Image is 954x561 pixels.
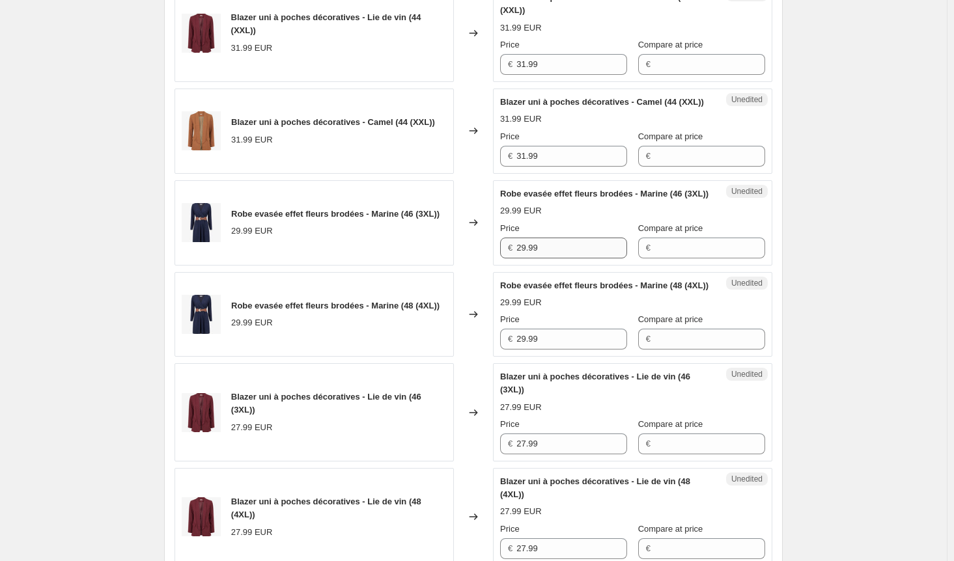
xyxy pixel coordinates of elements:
[508,334,512,344] span: €
[638,40,703,49] span: Compare at price
[500,223,520,233] span: Price
[638,223,703,233] span: Compare at price
[638,419,703,429] span: Compare at price
[731,474,763,484] span: Unedited
[231,117,435,127] span: Blazer uni à poches décoratives - Camel (44 (XXL))
[508,543,512,553] span: €
[508,243,512,253] span: €
[646,151,651,161] span: €
[731,369,763,379] span: Unedited
[231,225,273,238] div: 29.99 EUR
[646,543,651,553] span: €
[500,40,520,49] span: Price
[731,278,763,288] span: Unedited
[231,421,273,434] div: 27.99 EUR
[500,524,520,534] span: Price
[638,314,703,324] span: Compare at price
[500,97,704,107] span: Blazer uni à poches décoratives - Camel (44 (XXL))
[500,505,542,518] div: 27.99 EUR
[500,401,542,414] div: 27.99 EUR
[500,476,690,499] span: Blazer uni à poches décoratives - Lie de vin (48 (4XL))
[731,186,763,197] span: Unedited
[500,296,542,309] div: 29.99 EUR
[500,280,708,290] span: Robe evasée effet fleurs brodées - Marine (48 (4XL))
[646,334,651,344] span: €
[638,524,703,534] span: Compare at price
[231,392,421,415] span: Blazer uni à poches décoratives - Lie de vin (46 (3XL))
[231,12,421,35] span: Blazer uni à poches décoratives - Lie de vin (44 (XXL))
[638,131,703,141] span: Compare at price
[500,419,520,429] span: Price
[231,301,440,310] span: Robe evasée effet fleurs brodées - Marine (48 (4XL))
[182,14,221,53] img: JOA-4722-1_80x.jpg
[731,94,763,105] span: Unedited
[500,314,520,324] span: Price
[500,113,542,126] div: 31.99 EUR
[231,316,273,329] div: 29.99 EUR
[500,21,542,34] div: 31.99 EUR
[508,439,512,448] span: €
[231,497,421,519] span: Blazer uni à poches décoratives - Lie de vin (48 (4XL))
[646,59,651,69] span: €
[231,133,273,146] div: 31.99 EUR
[231,42,273,55] div: 31.99 EUR
[231,526,273,539] div: 27.99 EUR
[646,439,651,448] span: €
[182,497,221,536] img: JOA-4722-1_80x.jpg
[500,189,708,198] span: Robe evasée effet fleurs brodées - Marine (46 (3XL))
[646,243,651,253] span: €
[500,372,690,394] span: Blazer uni à poches décoratives - Lie de vin (46 (3XL))
[182,203,221,242] img: JOA-4441-1_80x.jpg
[508,151,512,161] span: €
[500,131,520,141] span: Price
[231,209,440,219] span: Robe evasée effet fleurs brodées - Marine (46 (3XL))
[500,204,542,217] div: 29.99 EUR
[182,295,221,334] img: JOA-4441-1_80x.jpg
[182,393,221,432] img: JOA-4722-1_80x.jpg
[508,59,512,69] span: €
[182,111,221,150] img: JOA-4723-1_80x.jpg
